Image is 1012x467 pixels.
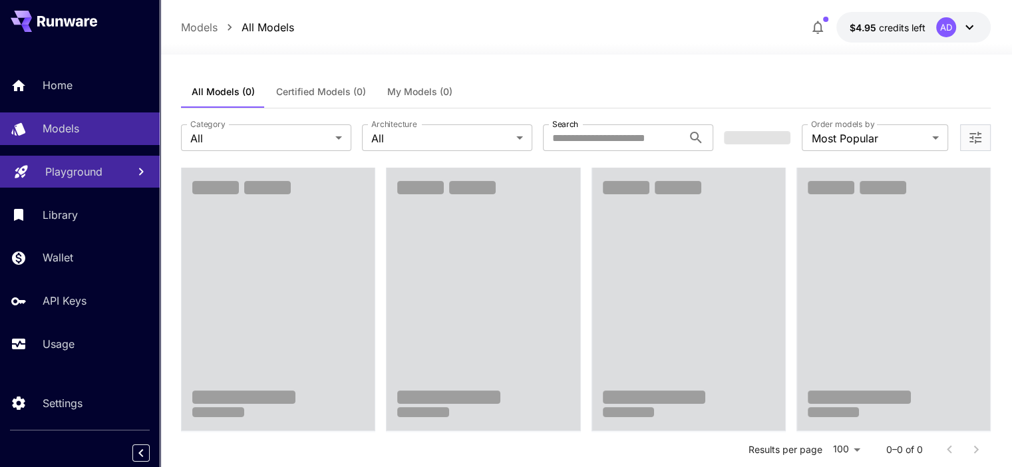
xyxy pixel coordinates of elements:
a: All Models [242,19,294,35]
label: Order models by [811,118,874,130]
label: Search [552,118,578,130]
p: Models [43,120,79,136]
button: Collapse sidebar [132,444,150,462]
span: Certified Models (0) [276,86,366,98]
button: $4.95203AD [836,12,991,43]
span: All [190,130,330,146]
label: Architecture [371,118,417,130]
span: All Models (0) [192,86,255,98]
span: My Models (0) [387,86,452,98]
p: Home [43,77,73,93]
p: Usage [43,336,75,352]
p: Library [43,207,78,223]
a: Models [181,19,218,35]
button: Open more filters [967,130,983,146]
p: 0–0 of 0 [886,443,923,456]
span: $4.95 [850,22,879,33]
div: 100 [828,440,865,459]
p: Wallet [43,249,73,265]
p: Results per page [749,443,822,456]
div: Collapse sidebar [142,441,160,465]
span: All [371,130,511,146]
div: $4.95203 [850,21,926,35]
p: API Keys [43,293,86,309]
p: Settings [43,395,83,411]
span: Most Popular [811,130,927,146]
label: Category [190,118,226,130]
span: credits left [879,22,926,33]
nav: breadcrumb [181,19,294,35]
p: Playground [45,164,102,180]
div: AD [936,17,956,37]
